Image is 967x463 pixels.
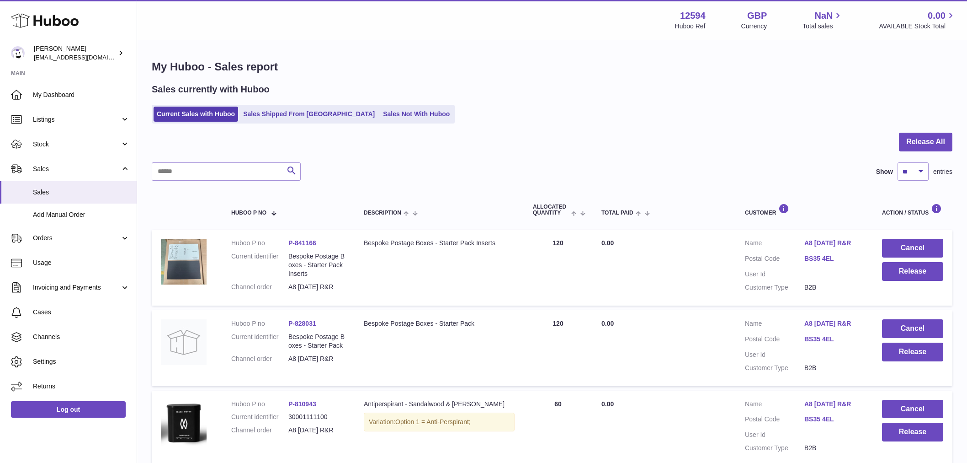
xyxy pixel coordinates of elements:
a: Sales Not With Huboo [380,107,453,122]
dd: Bespoke Postage Boxes - Starter Pack [288,333,345,350]
span: Total sales [802,22,843,31]
dt: Customer Type [745,283,804,292]
span: Orders [33,234,120,242]
div: Bespoke Postage Boxes - Starter Pack Inserts [364,239,515,248]
dd: A8 [DATE] R&R [288,426,345,435]
dt: Postal Code [745,254,804,265]
strong: GBP [747,10,767,22]
a: 0.00 AVAILABLE Stock Total [879,10,956,31]
span: ALLOCATED Quantity [533,204,569,216]
img: 125941691598510.png [161,400,207,447]
span: entries [933,167,952,176]
dt: Channel order [231,355,288,363]
h2: Sales currently with Huboo [152,83,270,96]
span: Sales [33,165,120,173]
div: Bespoke Postage Boxes - Starter Pack [364,319,515,328]
a: P-810943 [288,400,316,408]
span: NaN [814,10,833,22]
dt: Name [745,319,804,330]
dt: Postal Code [745,415,804,426]
div: [PERSON_NAME] [34,44,116,62]
button: Cancel [882,319,943,338]
dt: Huboo P no [231,319,288,328]
div: Action / Status [882,204,943,216]
button: Release [882,262,943,281]
button: Release [882,343,943,361]
dd: 30001111100 [288,413,345,421]
dd: Bespoke Postage Boxes - Starter Pack Inserts [288,252,345,278]
dt: Current identifier [231,413,288,421]
span: Listings [33,115,120,124]
a: P-828031 [288,320,316,327]
dd: B2B [804,364,864,372]
div: Huboo Ref [675,22,706,31]
dt: User Id [745,270,804,279]
button: Release [882,423,943,441]
img: 125941718970790.jpeg [161,239,207,285]
dt: Postal Code [745,335,804,346]
dd: B2B [804,283,864,292]
div: Customer [745,204,864,216]
dt: Name [745,400,804,411]
a: BS35 4EL [804,415,864,424]
span: Invoicing and Payments [33,283,120,292]
dd: A8 [DATE] R&R [288,355,345,363]
div: Variation: [364,413,515,431]
span: Sales [33,188,130,197]
span: Returns [33,382,130,391]
dt: Current identifier [231,252,288,278]
span: Settings [33,357,130,366]
dd: B2B [804,444,864,452]
a: Current Sales with Huboo [154,107,238,122]
span: Stock [33,140,120,149]
img: no-photo.jpg [161,319,207,365]
dt: Huboo P no [231,400,288,409]
img: internalAdmin-12594@internal.huboo.com [11,46,25,60]
dt: Huboo P no [231,239,288,248]
h1: My Huboo - Sales report [152,59,952,74]
a: BS35 4EL [804,335,864,344]
span: Cases [33,308,130,317]
a: Sales Shipped From [GEOGRAPHIC_DATA] [240,107,378,122]
span: Huboo P no [231,210,266,216]
a: A8 [DATE] R&R [804,319,864,328]
label: Show [876,167,893,176]
span: 0.00 [928,10,946,22]
a: Log out [11,401,126,418]
dt: Name [745,239,804,250]
dd: A8 [DATE] R&R [288,283,345,291]
span: 0.00 [601,239,614,247]
dt: User Id [745,350,804,359]
span: Add Manual Order [33,210,130,219]
dt: User Id [745,431,804,439]
dt: Channel order [231,426,288,435]
span: Option 1 = Anti-Perspirant; [395,418,471,425]
dt: Customer Type [745,444,804,452]
dt: Customer Type [745,364,804,372]
span: AVAILABLE Stock Total [879,22,956,31]
strong: 12594 [680,10,706,22]
span: My Dashboard [33,91,130,99]
span: [EMAIL_ADDRESS][DOMAIN_NAME] [34,54,134,61]
a: BS35 4EL [804,254,864,263]
a: P-841166 [288,239,316,247]
button: Cancel [882,400,943,419]
td: 120 [524,310,592,386]
div: Antiperspirant - Sandalwood & [PERSON_NAME] [364,400,515,409]
dt: Channel order [231,283,288,291]
span: 0.00 [601,400,614,408]
button: Release All [899,133,952,151]
span: Description [364,210,401,216]
span: Total paid [601,210,633,216]
span: 0.00 [601,320,614,327]
div: Currency [741,22,767,31]
button: Cancel [882,239,943,258]
span: Channels [33,333,130,341]
a: NaN Total sales [802,10,843,31]
a: A8 [DATE] R&R [804,239,864,248]
td: 120 [524,230,592,306]
a: A8 [DATE] R&R [804,400,864,409]
span: Usage [33,258,130,267]
dt: Current identifier [231,333,288,350]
